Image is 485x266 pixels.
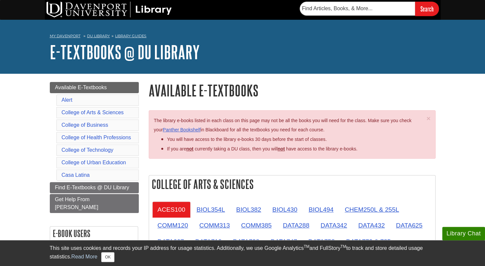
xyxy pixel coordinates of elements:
a: Panther Bookshelf [163,127,200,132]
a: E-Textbooks @ DU Library [50,42,200,62]
a: Library Guides [115,34,146,38]
a: COMM120 [152,217,194,233]
a: CHEM250L & 255L [339,201,404,218]
a: Alert [62,97,73,103]
span: You will have access to the library e-books 30 days before the start of classes. [167,137,327,142]
span: The library e-books listed in each class on this page may not be all the books you will need for ... [154,118,411,133]
a: College of Business [62,122,108,128]
a: College of Arts & Sciences [62,110,124,115]
a: Casa Latina [62,172,90,178]
a: DATA342 [315,217,352,233]
strong: not [186,146,194,151]
span: × [426,115,430,122]
a: DATA288 [278,217,315,233]
a: BIOL382 [231,201,266,218]
u: not [278,146,285,151]
sup: TM [304,244,309,249]
sup: TM [341,244,346,249]
input: Find Articles, Books, & More... [300,2,415,15]
a: College of Technology [62,147,113,153]
a: DU Library [87,34,110,38]
a: DATA728 [227,233,264,250]
a: My Davenport [50,33,80,39]
a: BIOL354L [191,201,230,218]
span: Find E-Textbooks @ DU Library [55,185,129,190]
a: DATA667 [152,233,189,250]
a: Get Help From [PERSON_NAME] [50,194,139,213]
h2: E-book Users [50,226,138,240]
a: College of Health Professions [62,135,131,140]
h1: Available E-Textbooks [149,82,436,99]
a: Available E-Textbooks [50,82,139,93]
a: Find E-Textbooks @ DU Library [50,182,139,193]
a: DATA625 [391,217,428,233]
form: Searches DU Library's articles, books, and more [300,2,439,16]
a: ACES100 [152,201,191,218]
a: DATA432 [353,217,390,233]
div: This site uses cookies and records your IP address for usage statistics. Additionally, we use Goo... [50,244,436,262]
a: COMM385 [236,217,277,233]
a: Read More [71,254,97,259]
input: Search [415,2,439,16]
button: Close [101,252,114,262]
span: If you are currently taking a DU class, then you will have access to the library e-books. [167,146,357,151]
a: College of Urban Education [62,160,126,165]
span: Get Help From [PERSON_NAME] [55,197,99,210]
a: DATA758 [303,233,340,250]
a: BIOL494 [303,201,339,218]
nav: breadcrumb [50,32,436,42]
button: Close [426,115,430,122]
a: COMM313 [194,217,235,233]
span: Available E-Textbooks [55,85,107,90]
a: DATA772 & 785 [341,233,396,250]
a: BIOL430 [267,201,303,218]
button: Library Chat [442,227,485,240]
img: DU Library [46,2,172,17]
a: DATA747 [265,233,302,250]
a: DATA710 [190,233,227,250]
h2: College of Arts & Sciences [149,175,435,193]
